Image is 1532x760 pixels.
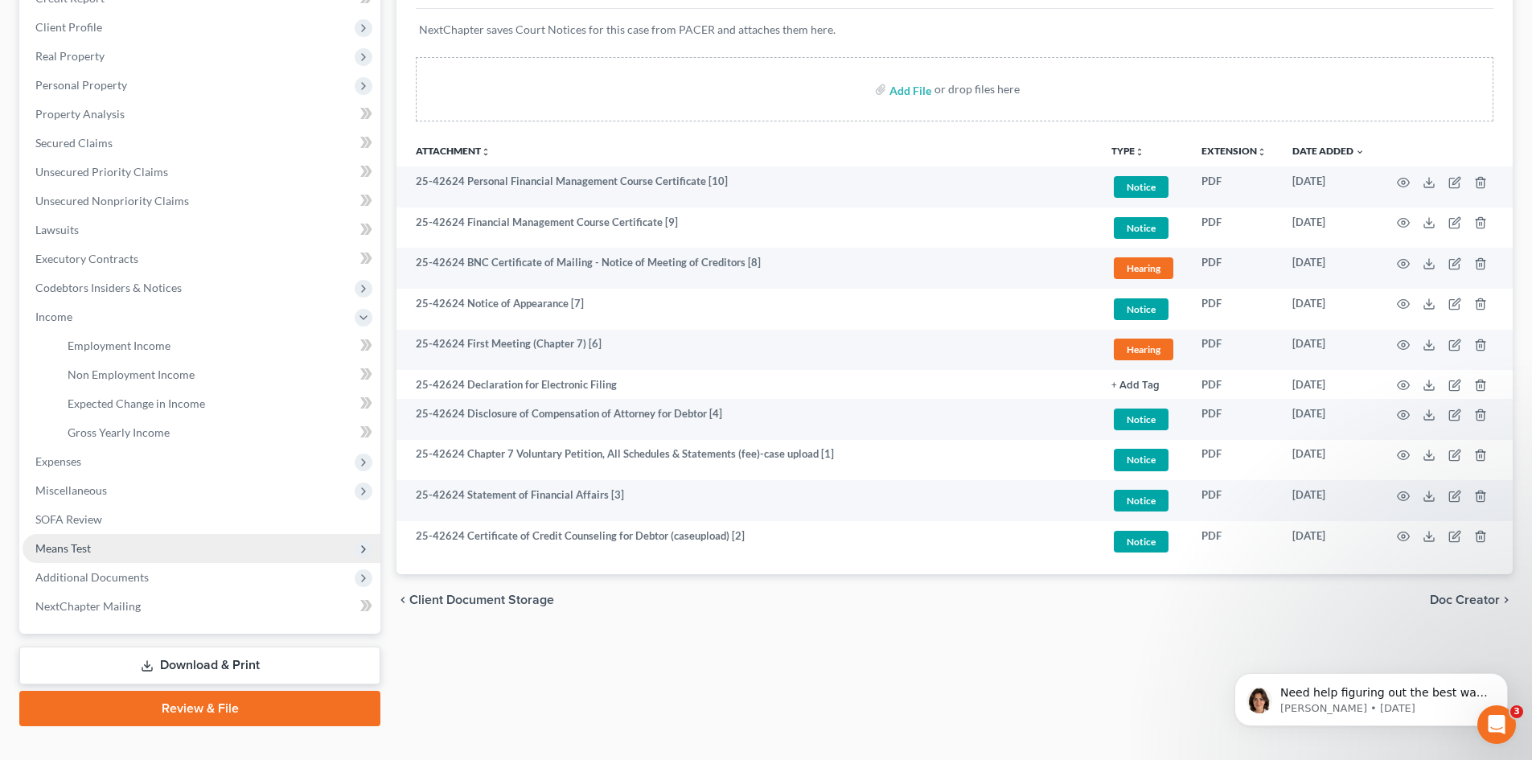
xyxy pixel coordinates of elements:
span: Hearing [1114,257,1173,279]
span: NextChapter Mailing [35,599,141,613]
span: Client Document Storage [409,594,554,606]
td: PDF [1189,399,1279,440]
td: 25-42624 Certificate of Credit Counseling for Debtor (caseupload) [2] [396,521,1099,562]
span: Personal Property [35,78,127,92]
i: chevron_right [1500,594,1513,606]
span: Notice [1114,409,1169,430]
span: Lawsuits [35,223,79,236]
span: Executory Contracts [35,252,138,265]
a: Notice [1111,296,1176,322]
span: Notice [1114,531,1169,553]
span: Means Test [35,541,91,555]
td: [DATE] [1279,289,1378,330]
td: [DATE] [1279,440,1378,481]
td: 25-42624 Chapter 7 Voluntary Petition, All Schedules & Statements (fee)-case upload [1] [396,440,1099,481]
i: unfold_more [1135,147,1144,157]
a: Secured Claims [23,129,380,158]
td: PDF [1189,521,1279,562]
span: Need help figuring out the best way to enter your client's income? Here's a quick article to show... [70,47,277,139]
a: Attachmentunfold_more [416,145,491,157]
span: Notice [1114,298,1169,320]
td: 25-42624 Statement of Financial Affairs [3] [396,480,1099,521]
td: [DATE] [1279,207,1378,249]
span: Income [35,310,72,323]
a: Notice [1111,446,1176,473]
td: 25-42624 Declaration for Electronic Filing [396,370,1099,399]
span: Notice [1114,449,1169,470]
td: 25-42624 Disclosure of Compensation of Attorney for Debtor [4] [396,399,1099,440]
a: Notice [1111,528,1176,555]
a: Notice [1111,215,1176,241]
td: PDF [1189,248,1279,289]
td: PDF [1189,289,1279,330]
p: NextChapter saves Court Notices for this case from PACER and attaches them here. [419,22,1490,38]
span: Gross Yearly Income [68,425,170,439]
td: [DATE] [1279,330,1378,371]
a: Unsecured Nonpriority Claims [23,187,380,216]
a: Non Employment Income [55,360,380,389]
a: Notice [1111,487,1176,514]
a: Unsecured Priority Claims [23,158,380,187]
span: Client Profile [35,20,102,34]
span: Employment Income [68,339,170,352]
td: [DATE] [1279,248,1378,289]
a: Employment Income [55,331,380,360]
td: PDF [1189,207,1279,249]
td: [DATE] [1279,370,1378,399]
a: NextChapter Mailing [23,592,380,621]
span: Notice [1114,217,1169,239]
td: [DATE] [1279,166,1378,207]
a: SOFA Review [23,505,380,534]
span: Doc Creator [1430,594,1500,606]
td: [DATE] [1279,399,1378,440]
a: Date Added expand_more [1292,145,1365,157]
span: Hearing [1114,339,1173,360]
span: Expenses [35,454,81,468]
a: Notice [1111,406,1176,433]
td: 25-42624 BNC Certificate of Mailing - Notice of Meeting of Creditors [8] [396,248,1099,289]
span: Expected Change in Income [68,396,205,410]
span: Notice [1114,176,1169,198]
a: Download & Print [19,647,380,684]
a: Gross Yearly Income [55,418,380,447]
i: unfold_more [1257,147,1267,157]
td: 25-42624 First Meeting (Chapter 7) [6] [396,330,1099,371]
a: Review & File [19,691,380,726]
button: chevron_left Client Document Storage [396,594,554,606]
td: 25-42624 Personal Financial Management Course Certificate [10] [396,166,1099,207]
td: [DATE] [1279,521,1378,562]
i: expand_more [1355,147,1365,157]
td: PDF [1189,330,1279,371]
span: Codebtors Insiders & Notices [35,281,182,294]
a: Expected Change in Income [55,389,380,418]
button: TYPEunfold_more [1111,146,1144,157]
a: Executory Contracts [23,244,380,273]
span: Secured Claims [35,136,113,150]
td: PDF [1189,166,1279,207]
a: Notice [1111,174,1176,200]
span: Notice [1114,490,1169,511]
td: 25-42624 Financial Management Course Certificate [9] [396,207,1099,249]
a: + Add Tag [1111,377,1176,392]
a: Property Analysis [23,100,380,129]
span: Unsecured Nonpriority Claims [35,194,189,207]
iframe: Intercom notifications message [1210,639,1532,752]
span: Non Employment Income [68,368,195,381]
td: PDF [1189,440,1279,481]
td: [DATE] [1279,480,1378,521]
iframe: Intercom live chat [1477,705,1516,744]
button: + Add Tag [1111,380,1160,391]
td: PDF [1189,370,1279,399]
span: Miscellaneous [35,483,107,497]
span: Additional Documents [35,570,149,584]
td: 25-42624 Notice of Appearance [7] [396,289,1099,330]
a: Hearing [1111,255,1176,281]
button: Doc Creator chevron_right [1430,594,1513,606]
span: 3 [1510,705,1523,718]
p: Message from Emma, sent 1d ago [70,62,277,76]
span: SOFA Review [35,512,102,526]
span: Property Analysis [35,107,125,121]
i: chevron_left [396,594,409,606]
